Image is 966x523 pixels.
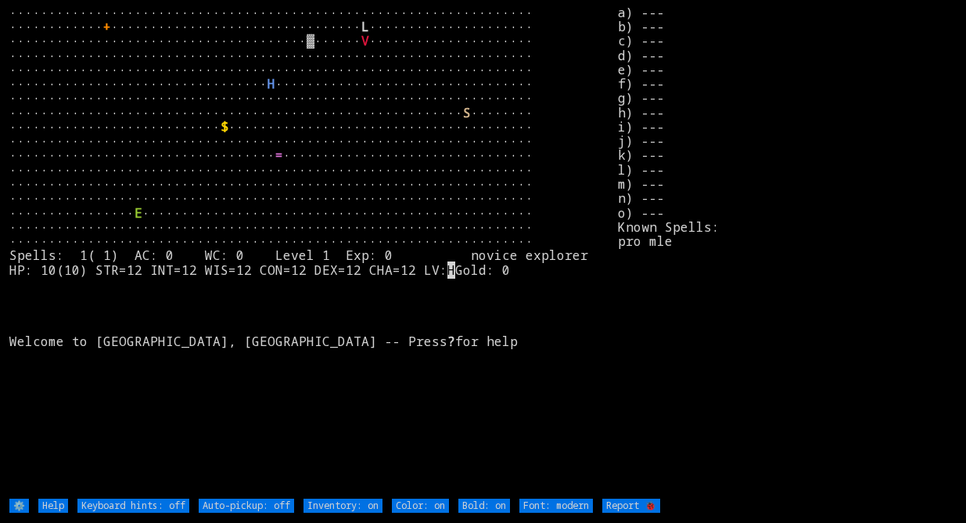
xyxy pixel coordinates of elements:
[9,5,618,497] larn: ··································································· ············ ················...
[275,146,283,164] font: =
[9,499,29,513] input: ⚙️
[447,333,455,350] b: ?
[77,499,189,513] input: Keyboard hints: off
[392,499,449,513] input: Color: on
[447,261,455,279] mark: H
[618,5,956,497] stats: a) --- b) --- c) --- d) --- e) --- f) --- g) --- h) --- i) --- j) --- k) --- l) --- m) --- n) ---...
[361,32,369,49] font: V
[519,499,593,513] input: Font: modern
[303,499,382,513] input: Inventory: on
[38,499,68,513] input: Help
[458,499,510,513] input: Bold: on
[602,499,660,513] input: Report 🐞
[268,75,275,92] font: H
[135,204,142,222] font: E
[463,104,471,121] font: S
[221,118,228,135] font: $
[361,18,369,35] font: L
[199,499,294,513] input: Auto-pickup: off
[103,18,111,35] font: +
